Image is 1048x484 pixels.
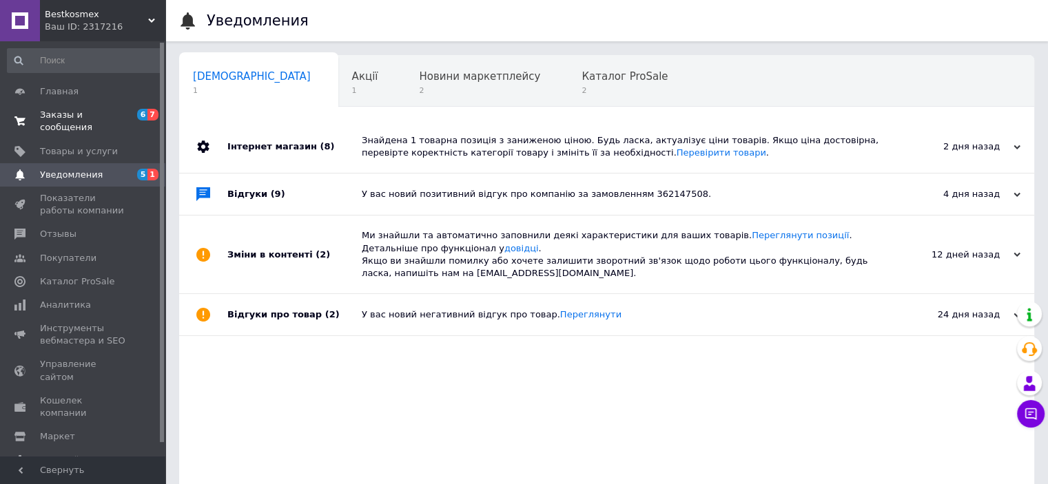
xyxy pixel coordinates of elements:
span: 7 [147,109,158,120]
div: Знайдена 1 товарна позиція з заниженою ціною. Будь ласка, актуалізує ціни товарів. Якщо ціна дост... [362,134,883,159]
div: Ми знайшли та автоматично заповнили деякі характеристики для ваших товарів. . Детальніше про функ... [362,229,883,280]
span: [DEMOGRAPHIC_DATA] [193,70,311,83]
a: довідці [504,243,539,253]
a: Переглянути [560,309,621,319]
div: 2 дня назад [883,140,1020,153]
span: 5 [137,169,148,180]
span: (2) [325,309,340,319]
span: (9) [271,189,285,199]
span: Показатели работы компании [40,192,127,217]
input: Поиск [7,48,163,73]
div: У вас новий негативний відгук про товар. [362,308,883,321]
span: Инструменты вебмастера и SEO [40,322,127,347]
span: 6 [137,109,148,120]
span: (2) [316,249,330,260]
span: Bestkosmex [45,8,148,21]
span: 1 [352,85,378,96]
span: 1 [193,85,311,96]
div: 24 дня назад [883,308,1020,321]
a: Переглянути позиції [752,230,849,240]
span: Новини маркетплейсу [419,70,540,83]
span: Аналитика [40,299,91,311]
button: Чат с покупателем [1017,400,1045,428]
div: Інтернет магазин [227,120,362,173]
span: Каталог ProSale [40,275,114,288]
span: Управление сайтом [40,358,127,383]
div: 4 дня назад [883,188,1020,200]
span: Каталог ProSale [582,70,668,83]
div: Ваш ID: 2317216 [45,21,165,33]
div: Відгуки [227,173,362,215]
div: Зміни в контенті [227,215,362,293]
span: Настройки [40,454,90,466]
div: У вас новий позитивний відгук про компанію за замовленням 362147508. [362,188,883,200]
a: Перевірити товари [677,147,766,158]
span: 2 [582,85,668,96]
span: Товары и услуги [40,145,118,158]
h1: Уведомления [207,12,309,29]
span: Покупатели [40,252,96,264]
span: (8) [320,141,334,151]
div: Відгуки про товар [227,294,362,335]
div: 12 дней назад [883,249,1020,261]
span: 2 [419,85,540,96]
span: Акції [352,70,378,83]
span: Маркет [40,430,75,443]
span: Кошелек компании [40,394,127,419]
span: 1 [147,169,158,180]
span: Уведомления [40,169,103,181]
span: Отзывы [40,228,76,240]
span: Главная [40,85,79,98]
span: Заказы и сообщения [40,109,127,134]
